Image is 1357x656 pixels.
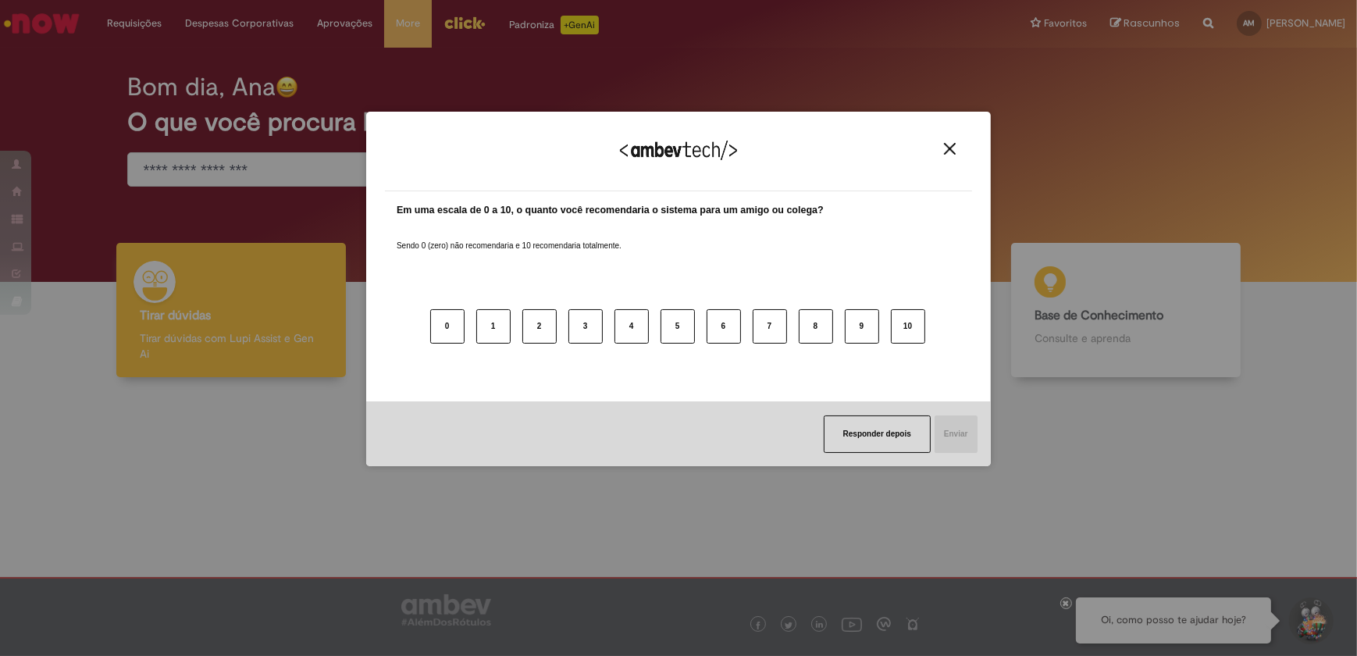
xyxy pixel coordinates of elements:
[753,309,787,344] button: 7
[824,415,931,453] button: Responder depois
[522,309,557,344] button: 2
[845,309,879,344] button: 9
[891,309,925,344] button: 10
[620,141,737,160] img: Logo Ambevtech
[397,222,622,251] label: Sendo 0 (zero) não recomendaria e 10 recomendaria totalmente.
[661,309,695,344] button: 5
[939,142,960,155] button: Close
[476,309,511,344] button: 1
[397,203,824,218] label: Em uma escala de 0 a 10, o quanto você recomendaria o sistema para um amigo ou colega?
[568,309,603,344] button: 3
[799,309,833,344] button: 8
[614,309,649,344] button: 4
[430,309,465,344] button: 0
[944,143,956,155] img: Close
[707,309,741,344] button: 6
